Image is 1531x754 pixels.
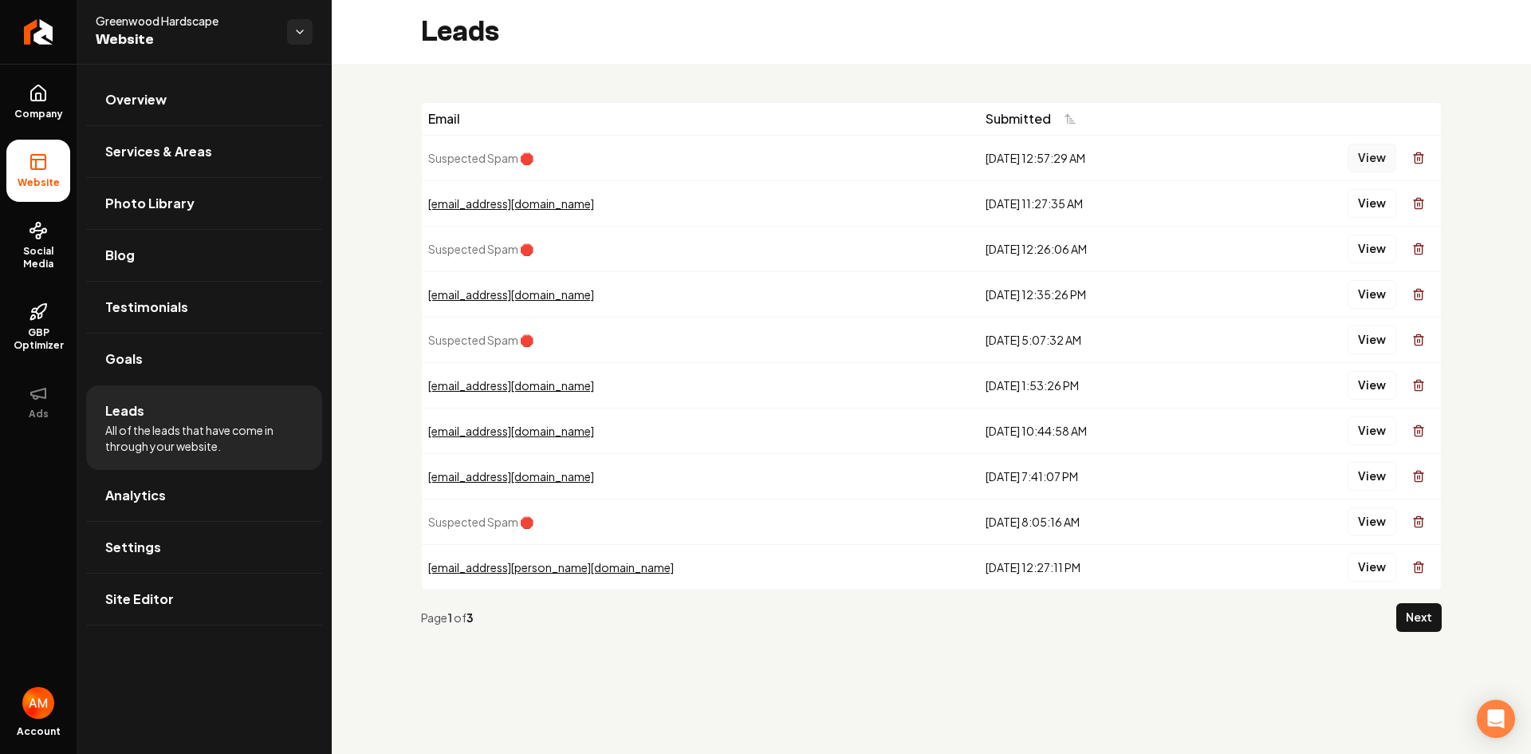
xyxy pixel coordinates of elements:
span: Submitted [986,109,1051,128]
span: Ads [22,408,55,420]
button: View [1348,280,1396,309]
span: Photo Library [105,194,195,213]
div: [DATE] 1:53:26 PM [986,377,1219,393]
button: View [1348,553,1396,582]
button: View [1348,462,1396,491]
div: [DATE] 12:35:26 PM [986,286,1219,302]
a: GBP Optimizer [6,290,70,365]
a: Social Media [6,208,70,283]
span: Account [17,725,61,738]
strong: 1 [447,610,454,625]
button: Submitted [986,105,1086,133]
span: of [454,610,466,625]
div: Email [428,109,973,128]
span: Website [11,176,66,189]
span: Website [96,29,274,51]
div: [DATE] 12:27:11 PM [986,559,1219,575]
div: Open Intercom Messenger [1477,700,1515,738]
span: Analytics [105,486,166,505]
button: Open user button [22,687,54,719]
span: Suspected Spam 🛑 [428,151,533,165]
div: [EMAIL_ADDRESS][DOMAIN_NAME] [428,468,973,484]
span: Leads [105,401,144,420]
span: Greenwood Hardscape [96,13,274,29]
span: Company [8,108,69,120]
span: GBP Optimizer [6,326,70,352]
a: Blog [86,230,322,281]
button: View [1348,507,1396,536]
span: Overview [105,90,167,109]
span: Site Editor [105,590,174,609]
strong: 3 [466,610,474,625]
div: [EMAIL_ADDRESS][DOMAIN_NAME] [428,377,973,393]
a: Goals [86,334,322,385]
a: Site Editor [86,574,322,625]
span: Suspected Spam 🛑 [428,333,533,347]
div: [DATE] 5:07:32 AM [986,332,1219,348]
a: Company [6,71,70,133]
span: Blog [105,246,135,265]
div: [DATE] 7:41:07 PM [986,468,1219,484]
span: Testimonials [105,298,188,317]
button: View [1348,371,1396,400]
span: Settings [105,538,161,557]
button: View [1348,189,1396,218]
span: All of the leads that have come in through your website. [105,422,303,454]
div: [EMAIL_ADDRESS][DOMAIN_NAME] [428,286,973,302]
span: Suspected Spam 🛑 [428,242,533,256]
h2: Leads [421,16,499,48]
button: View [1348,235,1396,263]
button: Next [1396,603,1442,632]
span: Page [421,610,447,625]
a: Services & Areas [86,126,322,177]
span: Services & Areas [105,142,212,161]
div: [DATE] 12:57:29 AM [986,150,1219,166]
button: Ads [6,371,70,433]
div: [EMAIL_ADDRESS][DOMAIN_NAME] [428,423,973,439]
a: Settings [86,522,322,573]
div: [DATE] 8:05:16 AM [986,514,1219,530]
button: View [1348,144,1396,172]
a: Testimonials [86,282,322,333]
div: [DATE] 10:44:58 AM [986,423,1219,439]
img: Rebolt Logo [24,19,53,45]
div: [EMAIL_ADDRESS][PERSON_NAME][DOMAIN_NAME] [428,559,973,575]
a: Analytics [86,470,322,521]
span: Suspected Spam 🛑 [428,515,533,529]
span: Social Media [6,245,70,270]
button: View [1348,416,1396,445]
div: [DATE] 12:26:06 AM [986,241,1219,257]
a: Overview [86,74,322,125]
div: [DATE] 11:27:35 AM [986,195,1219,211]
a: Photo Library [86,178,322,229]
img: Aidan Martinez [22,687,54,719]
div: [EMAIL_ADDRESS][DOMAIN_NAME] [428,195,973,211]
button: View [1348,326,1396,354]
span: Goals [105,349,143,369]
